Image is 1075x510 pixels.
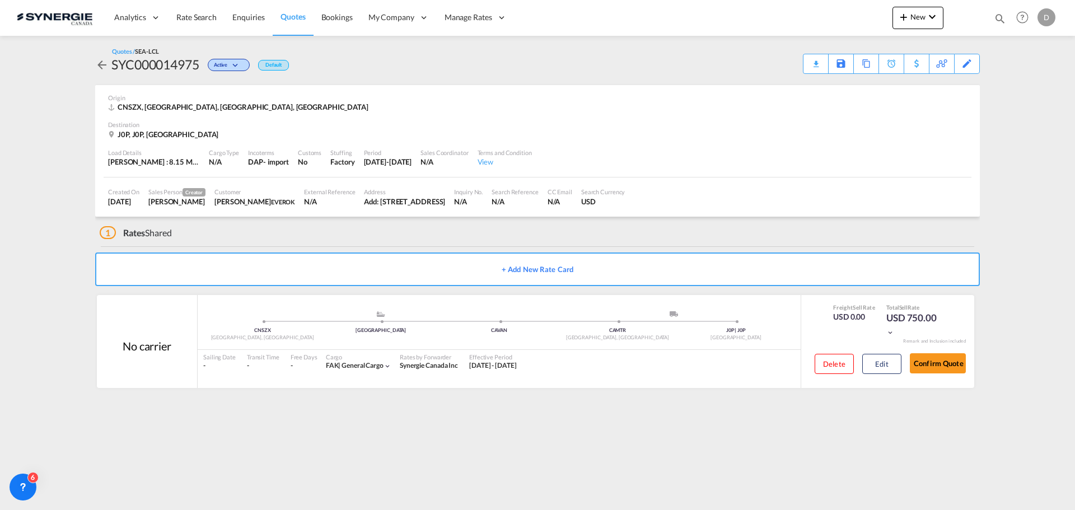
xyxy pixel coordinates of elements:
span: Bookings [321,12,353,22]
div: Change Status Here [199,55,253,73]
div: Load Details [108,148,200,157]
div: View [478,157,532,167]
div: Sailing Date [203,353,236,361]
div: Yuanyuan Lin [214,196,295,207]
span: Enquiries [232,12,265,22]
div: Rates by Forwarder [400,353,458,361]
div: Cargo [326,353,391,361]
div: Shared [100,227,172,239]
div: CNSZX [203,327,321,334]
span: Sell [853,304,862,311]
span: FAK [326,361,342,369]
div: Sales Coordinator [420,148,468,157]
md-icon: icon-arrow-left [95,58,109,72]
div: Help [1013,8,1037,28]
div: Default [258,60,289,71]
div: CAMTR [558,327,676,334]
div: [GEOGRAPHIC_DATA] [677,334,795,341]
div: 23 Sep 2025 - 30 Sep 2025 [469,361,517,371]
span: EVEROK [271,198,295,205]
md-icon: icon-chevron-down [384,362,391,370]
span: SEA-LCL [135,48,158,55]
div: Effective Period [469,353,517,361]
div: Daniel Dico [148,196,205,207]
div: Origin [108,93,967,102]
div: - import [263,157,289,167]
div: Destination [108,120,967,129]
span: [DATE] - [DATE] [469,361,517,369]
span: Manage Rates [445,12,492,23]
div: [GEOGRAPHIC_DATA], [GEOGRAPHIC_DATA] [203,334,321,341]
div: DAP [248,157,263,167]
div: D [1037,8,1055,26]
span: Active [214,62,230,72]
div: Change Status Here [208,59,250,71]
button: + Add New Rate Card [95,252,980,286]
md-icon: icon-download [809,56,822,64]
div: general cargo [326,361,384,371]
div: Address [364,188,445,196]
div: icon-magnify [994,12,1006,29]
span: J0P [737,327,746,333]
div: Sales Person [148,188,205,196]
button: Confirm Quote [910,353,966,373]
img: road [670,311,678,317]
button: Edit [862,354,901,374]
span: Rates [123,227,146,238]
div: 23 Sep 2025 [108,196,139,207]
div: Search Reference [492,188,538,196]
div: Add: 12F,No.2 Building,No.1080 Changyang Road, Shanghai, China,200082 [364,196,445,207]
span: Synergie Canada Inc [400,361,458,369]
div: N/A [492,196,538,207]
span: Rate Search [176,12,217,22]
div: Terms and Condition [478,148,532,157]
div: No carrier [123,338,171,354]
div: Remark and Inclusion included [895,338,974,344]
md-icon: icon-magnify [994,12,1006,25]
span: Help [1013,8,1032,27]
span: J0P [726,327,736,333]
div: - [247,361,279,371]
div: External Reference [304,188,355,196]
div: SYC000014975 [111,55,199,73]
div: Period [364,148,412,157]
span: | [338,361,340,369]
div: 30 Sep 2025 [364,157,412,167]
button: Delete [815,354,854,374]
div: USD 0.00 [833,311,875,322]
span: Analytics [114,12,146,23]
div: N/A [420,157,468,167]
div: Inquiry No. [454,188,483,196]
span: My Company [368,12,414,23]
div: N/A [209,157,239,167]
md-icon: assets/icons/custom/ship-fill.svg [374,311,387,317]
span: | [735,327,736,333]
div: CAVAN [440,327,558,334]
span: Sell [899,304,908,311]
div: N/A [454,196,483,207]
div: Quote PDF is not available at this time [809,54,822,64]
div: J0P, J0P, Canada [108,129,221,139]
div: Stuffing [330,148,354,157]
div: - [203,361,236,371]
div: USD 750.00 [886,311,942,338]
div: Quotes /SEA-LCL [112,47,159,55]
div: Cargo Type [209,148,239,157]
div: Customer [214,188,295,196]
img: 1f56c880d42311ef80fc7dca854c8e59.png [17,5,92,30]
div: Freight Rate [833,303,875,311]
div: Created On [108,188,139,196]
div: Customs [298,148,321,157]
span: 1 [100,226,116,239]
div: [GEOGRAPHIC_DATA] [321,327,440,334]
div: No [298,157,321,167]
div: N/A [304,196,355,207]
div: icon-arrow-left [95,55,111,73]
div: Free Days [291,353,317,361]
span: Creator [183,188,205,196]
div: Save As Template [829,54,853,73]
div: Synergie Canada Inc [400,361,458,371]
span: CNSZX, [GEOGRAPHIC_DATA], [GEOGRAPHIC_DATA], [GEOGRAPHIC_DATA] [118,102,368,111]
div: USD [581,196,625,207]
